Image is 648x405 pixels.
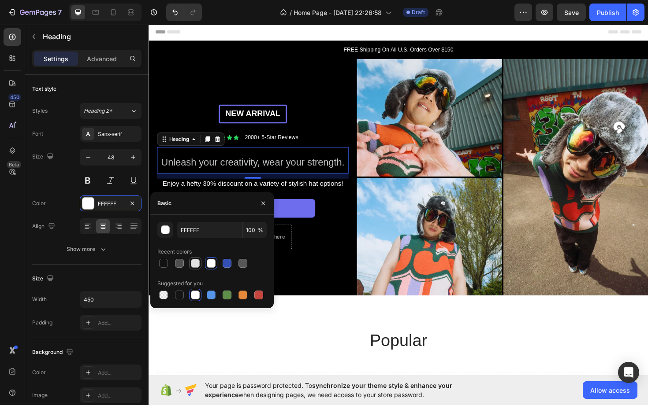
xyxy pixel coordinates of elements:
[290,8,292,17] span: /
[618,362,639,383] div: Open Intercom Messenger
[13,141,208,152] span: Unleash your creativity, wear your strength.
[43,31,138,42] p: Heading
[98,200,123,208] div: FFFFFF
[98,369,139,377] div: Add...
[10,165,211,174] p: Enjoy a hefty 30% discount on a variety of stylish hat options!
[9,323,520,348] h2: popular
[412,8,425,16] span: Draft
[87,54,117,63] p: Advanced
[590,386,630,395] span: Allow access
[80,103,142,119] button: Heading 2*
[84,107,112,115] span: Heading 2*
[102,117,158,125] p: 2000+ 5-Star Reviews
[258,226,263,234] span: %
[205,382,452,398] span: synchronize your theme style & enhance your experience
[294,8,382,17] span: Home Page - [DATE] 22:26:58
[32,273,56,285] div: Size
[583,381,637,399] button: Allow access
[166,4,202,21] div: Undo/Redo
[58,7,62,18] p: 7
[32,346,75,358] div: Background
[44,186,176,206] a: Explore Now
[20,118,44,126] div: Heading
[98,130,139,138] div: Sans-serif
[98,319,139,327] div: Add...
[89,191,132,200] p: Explore Now
[32,130,43,138] div: Font
[76,90,144,101] p: New arrival
[177,222,242,238] input: Eg: FFFFFF
[220,37,529,288] img: gempages_432750572815254551-fa64ec21-0cb6-4a07-a93d-fbdf5915c261.webp
[597,8,619,17] div: Publish
[157,199,171,207] div: Basic
[557,4,586,21] button: Save
[67,245,108,254] div: Show more
[32,368,46,376] div: Color
[80,291,141,307] input: Auto
[32,85,56,93] div: Text style
[32,151,56,163] div: Size
[97,222,144,229] div: Drop element here
[149,24,648,376] iframe: Design area
[205,381,487,399] span: Your page is password protected. To when designing pages, we need access to your store password.
[4,4,66,21] button: 7
[157,280,203,287] div: Suggested for you
[32,241,142,257] button: Show more
[44,54,68,63] p: Settings
[98,392,139,400] div: Add...
[1,23,528,32] p: FREE Shipping On All U.S. Orders Over $150
[157,248,192,256] div: Recent colors
[8,94,21,101] div: 450
[32,221,57,232] div: Align
[32,391,48,399] div: Image
[564,9,579,16] span: Save
[589,4,626,21] button: Publish
[7,161,21,168] div: Beta
[32,107,48,115] div: Styles
[32,199,46,207] div: Color
[32,295,47,303] div: Width
[32,319,52,327] div: Padding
